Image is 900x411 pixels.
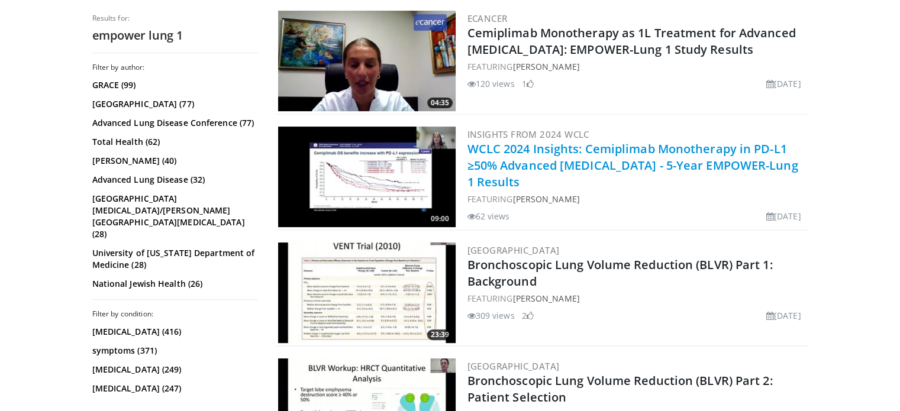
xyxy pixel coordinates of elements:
a: ecancer [467,12,508,24]
span: 09:00 [427,213,453,224]
a: [PERSON_NAME] [512,193,579,205]
a: 23:39 [278,242,456,343]
a: Insights from 2024 WCLC [467,128,589,140]
div: FEATURING [467,60,806,73]
a: National Jewish Health (26) [92,278,255,290]
a: [GEOGRAPHIC_DATA] [467,244,560,256]
a: [PERSON_NAME] [512,293,579,304]
li: 1 [522,77,534,90]
li: 120 views [467,77,515,90]
a: [PERSON_NAME] (40) [92,155,255,167]
a: Cemiplimab Monotherapy as 1L Treatment for Advanced [MEDICAL_DATA]: EMPOWER-Lung 1 Study Results [467,25,796,57]
a: Advanced Lung Disease Conference (77) [92,117,255,129]
div: FEATURING [467,292,806,305]
li: 62 views [467,210,510,222]
a: [MEDICAL_DATA] (247) [92,383,255,394]
a: University of [US_STATE] Department of Medicine (28) [92,247,255,271]
div: FEATURING [467,193,806,205]
span: 23:39 [427,329,453,340]
li: 2 [522,309,534,322]
h2: empower lung 1 [92,28,258,43]
span: 04:35 [427,98,453,108]
a: [GEOGRAPHIC_DATA] [467,360,560,372]
a: Advanced Lung Disease (32) [92,174,255,186]
h3: Filter by author: [92,63,258,72]
img: 54196d0e-1f24-42f5-84b9-854e90bf6fea.300x170_q85_crop-smart_upscale.jpg [278,127,456,227]
a: Bronchoscopic Lung Volume Reduction (BLVR) Part 2: Patient Selection [467,373,773,405]
a: Total Health (62) [92,136,255,148]
a: GRACE (99) [92,79,255,91]
img: dc17e49e-061e-4b2c-bf88-67e0d71a4e39.300x170_q85_crop-smart_upscale.jpg [278,11,456,111]
li: [DATE] [766,210,801,222]
a: WCLC 2024 Insights: Cemiplimab Monotherapy in PD-L1 ≥50% Advanced [MEDICAL_DATA] - 5-Year EMPOWER... [467,141,798,190]
li: 309 views [467,309,515,322]
a: [GEOGRAPHIC_DATA] (77) [92,98,255,110]
a: [MEDICAL_DATA] (416) [92,326,255,338]
a: symptoms (371) [92,345,255,357]
a: [PERSON_NAME] [512,61,579,72]
a: Bronchoscopic Lung Volume Reduction (BLVR) Part 1: Background [467,257,773,289]
img: b0036866-ffb2-4c72-9b20-28e5d0a22fea.300x170_q85_crop-smart_upscale.jpg [278,242,456,343]
a: [GEOGRAPHIC_DATA][MEDICAL_DATA]/[PERSON_NAME][GEOGRAPHIC_DATA][MEDICAL_DATA] (28) [92,193,255,240]
li: [DATE] [766,77,801,90]
p: Results for: [92,14,258,23]
a: 04:35 [278,11,456,111]
h3: Filter by condition: [92,309,258,319]
a: 09:00 [278,127,456,227]
li: [DATE] [766,309,801,322]
a: [MEDICAL_DATA] (249) [92,364,255,376]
